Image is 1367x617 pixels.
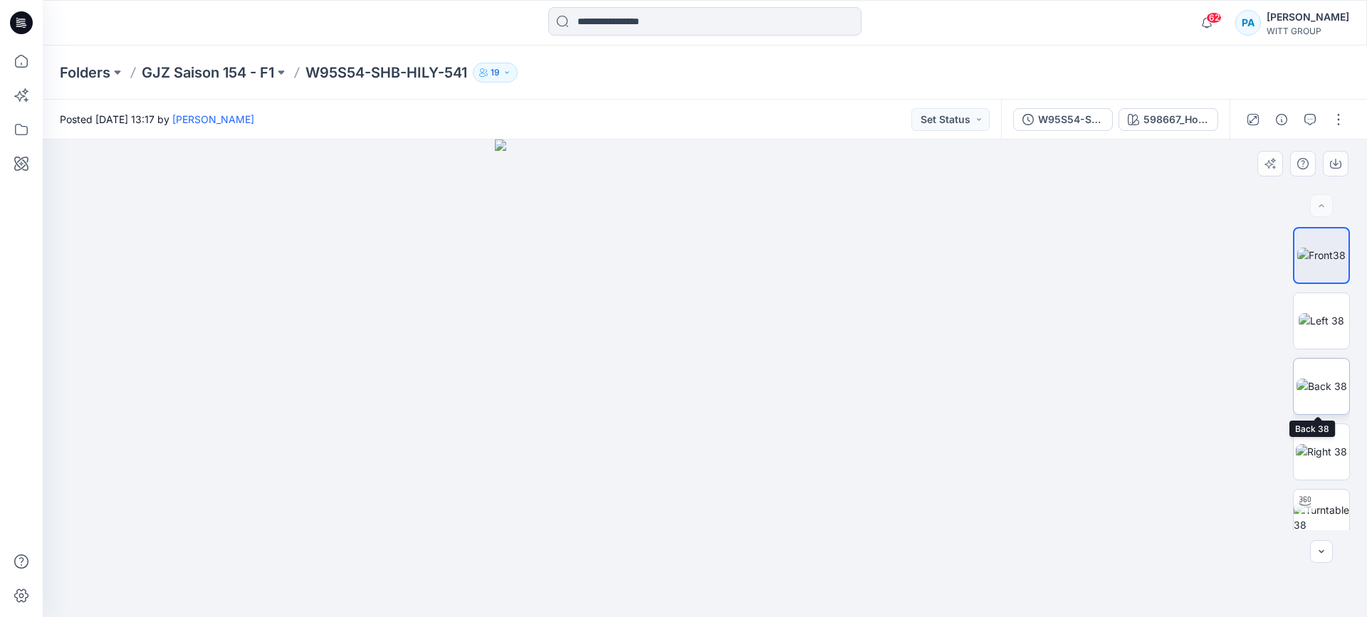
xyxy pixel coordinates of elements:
a: [PERSON_NAME] [172,113,254,125]
img: eyJhbGciOiJIUzI1NiIsImtpZCI6IjAiLCJzbHQiOiJzZXMiLCJ0eXAiOiJKV1QifQ.eyJkYXRhIjp7InR5cGUiOiJzdG9yYW... [495,139,914,617]
img: Back 38 [1297,379,1347,394]
span: Posted [DATE] 13:17 by [60,112,254,127]
p: 19 [491,65,500,80]
div: 598667_Hortensia-Sand-Printed [1143,112,1209,127]
div: W95S54-SHB-HILY-541 [1038,112,1104,127]
img: Left 38 [1299,313,1344,328]
div: [PERSON_NAME] [1267,9,1349,26]
a: Folders [60,63,110,83]
img: Turntable 38 [1294,502,1349,532]
button: 19 [473,63,518,83]
div: PA [1235,10,1261,36]
button: Details [1270,108,1293,131]
span: 62 [1206,12,1222,23]
img: Right 38 [1296,444,1347,459]
div: WITT GROUP [1267,26,1349,36]
button: W95S54-SHB-HILY-541 [1013,108,1113,131]
p: W95S54-SHB-HILY-541 [305,63,467,83]
a: GJZ Saison 154 - F1 [142,63,274,83]
img: Front38 [1297,248,1346,263]
button: 598667_Hortensia-Sand-Printed [1119,108,1218,131]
